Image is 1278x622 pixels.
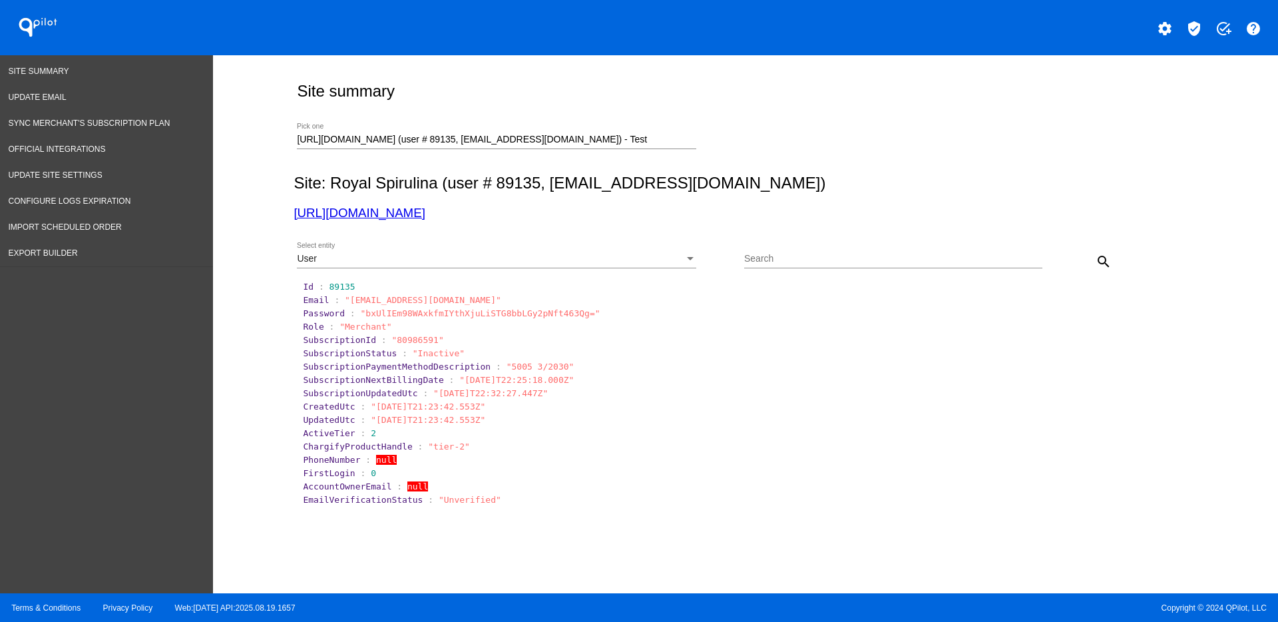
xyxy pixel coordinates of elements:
h1: QPilot [11,14,65,41]
span: : [329,322,335,332]
span: 2 [371,428,376,438]
span: null [376,455,397,465]
mat-icon: help [1245,21,1261,37]
span: : [334,295,339,305]
h2: Site summary [297,82,395,101]
mat-icon: search [1096,254,1112,270]
span: Role [303,322,323,332]
span: ChargifyProductHandle [303,442,412,452]
span: null [407,481,428,491]
span: 89135 [329,282,355,292]
span: UpdatedUtc [303,415,355,425]
span: 0 [371,468,376,478]
span: "5005 3/2030" [507,362,574,372]
span: "[DATE]T21:23:42.553Z" [371,402,485,412]
span: Email [303,295,329,305]
input: Number [297,135,696,145]
input: Search [744,254,1042,264]
span: Official Integrations [9,145,106,154]
span: Update Site Settings [9,170,103,180]
span: Id [303,282,314,292]
span: FirstLogin [303,468,355,478]
span: : [449,375,455,385]
span: "bxUlIEm98WAxkfmIYthXjuLiSTG8bbLGy2pNft463Qg=" [361,308,600,318]
span: SubscriptionStatus [303,348,397,358]
span: SubscriptionId [303,335,376,345]
span: "tier-2" [428,442,470,452]
span: Password [303,308,345,318]
a: Web:[DATE] API:2025.08.19.1657 [175,603,296,613]
span: EmailVerificationStatus [303,495,423,505]
span: "Unverified" [439,495,501,505]
span: "80986591" [391,335,443,345]
span: : [381,335,387,345]
span: Import Scheduled Order [9,222,122,232]
span: : [361,402,366,412]
span: : [319,282,324,292]
a: Privacy Policy [103,603,153,613]
a: Terms & Conditions [11,603,81,613]
mat-icon: settings [1157,21,1173,37]
span: SubscriptionPaymentMethodDescription [303,362,491,372]
span: PhoneNumber [303,455,360,465]
span: Copyright © 2024 QPilot, LLC [650,603,1267,613]
span: "Merchant" [339,322,391,332]
span: User [297,253,317,264]
span: "Inactive" [413,348,465,358]
span: : [397,481,402,491]
span: "[DATE]T22:32:27.447Z" [433,388,548,398]
span: : [361,468,366,478]
span: Sync Merchant's Subscription Plan [9,119,170,128]
span: : [428,495,433,505]
mat-icon: verified_user [1186,21,1202,37]
span: "[DATE]T21:23:42.553Z" [371,415,485,425]
span: : [365,455,371,465]
span: Export Builder [9,248,78,258]
span: : [496,362,501,372]
span: Site Summary [9,67,69,76]
mat-icon: add_task [1215,21,1231,37]
span: "[EMAIL_ADDRESS][DOMAIN_NAME]" [345,295,501,305]
span: : [350,308,355,318]
span: : [361,428,366,438]
mat-select: Select entity [297,254,696,264]
span: "[DATE]T22:25:18.000Z" [459,375,574,385]
span: SubscriptionUpdatedUtc [303,388,417,398]
span: AccountOwnerEmail [303,481,391,491]
span: Configure logs expiration [9,196,131,206]
span: : [361,415,366,425]
span: : [418,442,423,452]
span: SubscriptionNextBillingDate [303,375,443,385]
span: : [402,348,407,358]
h2: Site: Royal Spirulina (user # 89135, [EMAIL_ADDRESS][DOMAIN_NAME]) [294,174,1191,192]
span: CreatedUtc [303,402,355,412]
span: Update Email [9,93,67,102]
span: ActiveTier [303,428,355,438]
span: : [423,388,428,398]
a: [URL][DOMAIN_NAME] [294,206,425,220]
